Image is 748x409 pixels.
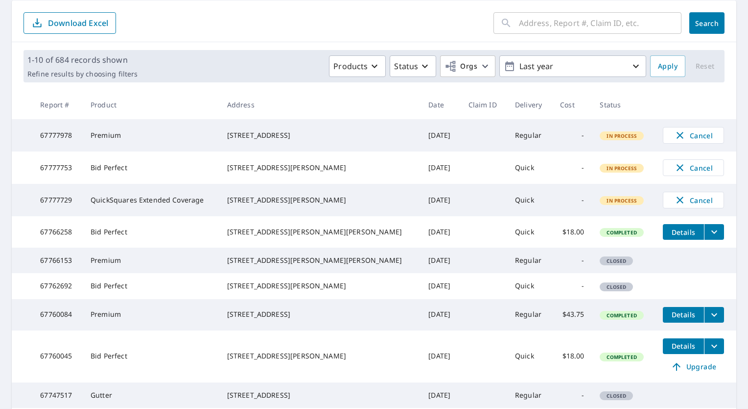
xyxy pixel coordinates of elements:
[421,331,460,383] td: [DATE]
[32,216,83,248] td: 67766258
[552,383,592,408] td: -
[32,152,83,184] td: 67777753
[83,273,219,299] td: Bid Perfect
[227,309,413,319] div: [STREET_ADDRESS]
[673,194,714,206] span: Cancel
[32,273,83,299] td: 67762692
[83,90,219,119] th: Product
[673,162,714,174] span: Cancel
[499,55,646,77] button: Last year
[440,55,495,77] button: Orgs
[421,152,460,184] td: [DATE]
[552,273,592,299] td: -
[507,119,552,152] td: Regular
[83,152,219,184] td: Bid Perfect
[704,224,724,240] button: filesDropdownBtn-67766258
[27,70,138,78] p: Refine results by choosing filters
[601,312,642,319] span: Completed
[507,152,552,184] td: Quick
[552,299,592,331] td: $43.75
[83,383,219,408] td: Gutter
[32,331,83,383] td: 67760045
[592,90,654,119] th: Status
[704,307,724,323] button: filesDropdownBtn-67760084
[507,248,552,273] td: Regular
[444,60,477,73] span: Orgs
[83,184,219,216] td: QuickSquares Extended Coverage
[515,58,630,75] p: Last year
[663,224,704,240] button: detailsBtn-67766258
[48,18,108,28] p: Download Excel
[227,130,413,140] div: [STREET_ADDRESS]
[32,119,83,152] td: 67777978
[227,281,413,291] div: [STREET_ADDRESS][PERSON_NAME]
[394,60,418,72] p: Status
[32,184,83,216] td: 67777729
[552,216,592,248] td: $18.00
[507,184,552,216] td: Quick
[663,127,724,144] button: Cancel
[601,392,632,399] span: Closed
[601,165,643,172] span: In Process
[663,192,724,208] button: Cancel
[689,12,725,34] button: Search
[507,90,552,119] th: Delivery
[663,338,704,354] button: detailsBtn-67760045
[83,248,219,273] td: Premium
[27,54,138,66] p: 1-10 of 684 records shown
[227,256,413,265] div: [STREET_ADDRESS][PERSON_NAME][PERSON_NAME]
[601,229,642,236] span: Completed
[601,257,632,264] span: Closed
[227,195,413,205] div: [STREET_ADDRESS][PERSON_NAME]
[329,55,386,77] button: Products
[704,338,724,354] button: filesDropdownBtn-67760045
[669,228,698,237] span: Details
[658,60,678,73] span: Apply
[227,163,413,173] div: [STREET_ADDRESS][PERSON_NAME]
[83,216,219,248] td: Bid Perfect
[663,359,724,375] a: Upgrade
[421,299,460,331] td: [DATE]
[650,55,685,77] button: Apply
[421,184,460,216] td: [DATE]
[390,55,436,77] button: Status
[552,248,592,273] td: -
[673,129,714,141] span: Cancel
[219,90,421,119] th: Address
[507,299,552,331] td: Regular
[32,90,83,119] th: Report #
[32,248,83,273] td: 67766153
[507,273,552,299] td: Quick
[519,9,681,37] input: Address, Report #, Claim ID, etc.
[697,19,717,28] span: Search
[552,184,592,216] td: -
[83,119,219,152] td: Premium
[669,310,698,319] span: Details
[421,216,460,248] td: [DATE]
[552,119,592,152] td: -
[507,383,552,408] td: Regular
[227,351,413,361] div: [STREET_ADDRESS][PERSON_NAME]
[552,152,592,184] td: -
[421,273,460,299] td: [DATE]
[507,331,552,383] td: Quick
[227,227,413,237] div: [STREET_ADDRESS][PERSON_NAME][PERSON_NAME]
[601,132,643,139] span: In Process
[552,90,592,119] th: Cost
[669,361,718,373] span: Upgrade
[421,90,460,119] th: Date
[421,383,460,408] td: [DATE]
[461,90,507,119] th: Claim ID
[601,283,632,290] span: Closed
[601,197,643,204] span: In Process
[32,383,83,408] td: 67747517
[83,299,219,331] td: Premium
[601,354,642,360] span: Completed
[333,60,368,72] p: Products
[552,331,592,383] td: $18.00
[507,216,552,248] td: Quick
[227,390,413,400] div: [STREET_ADDRESS]
[663,307,704,323] button: detailsBtn-67760084
[83,331,219,383] td: Bid Perfect
[421,248,460,273] td: [DATE]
